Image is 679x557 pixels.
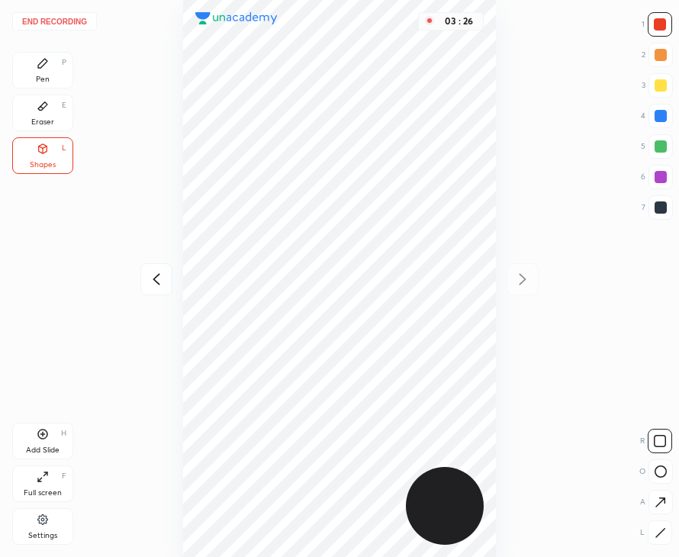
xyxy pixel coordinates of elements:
div: 3 [642,73,673,98]
div: 6 [641,165,673,189]
div: 5 [641,134,673,159]
div: Shapes [30,161,56,169]
div: O [639,459,673,484]
div: Pen [36,76,50,83]
div: Full screen [24,489,62,497]
div: Eraser [31,118,54,126]
div: A [640,490,673,514]
div: P [62,59,66,66]
img: logo.38c385cc.svg [195,12,278,24]
div: E [62,101,66,109]
div: H [61,430,66,437]
div: 4 [641,104,673,128]
div: L [640,520,672,545]
div: R [640,429,672,453]
div: 2 [642,43,673,67]
div: F [62,472,66,480]
div: Add Slide [26,446,60,454]
div: 7 [642,195,673,220]
div: Settings [28,532,57,539]
div: 03 : 26 [440,16,477,27]
div: 1 [642,12,672,37]
div: L [62,144,66,152]
button: End recording [12,12,97,31]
